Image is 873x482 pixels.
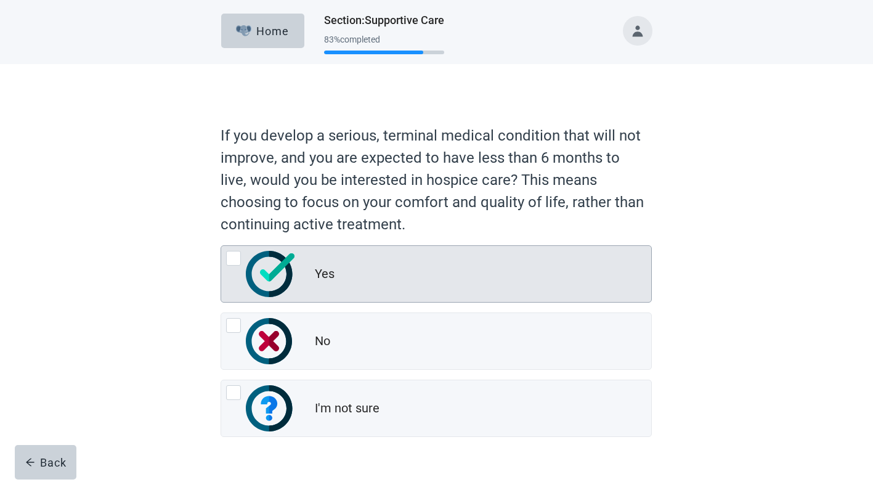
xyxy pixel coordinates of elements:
[236,25,289,37] div: Home
[25,457,35,467] span: arrow-left
[221,14,304,48] button: ElephantHome
[315,332,330,350] div: No
[221,125,646,235] label: If you develop a serious, terminal medical condition that will not improve, and you are expected ...
[315,265,335,283] div: Yes
[324,35,444,44] div: 83 % completed
[623,16,652,46] button: Toggle account menu
[315,399,380,417] div: I'm not sure
[15,445,76,480] button: arrow-leftBack
[236,25,251,36] img: Elephant
[25,456,67,468] div: Back
[324,12,444,29] h1: Section : Supportive Care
